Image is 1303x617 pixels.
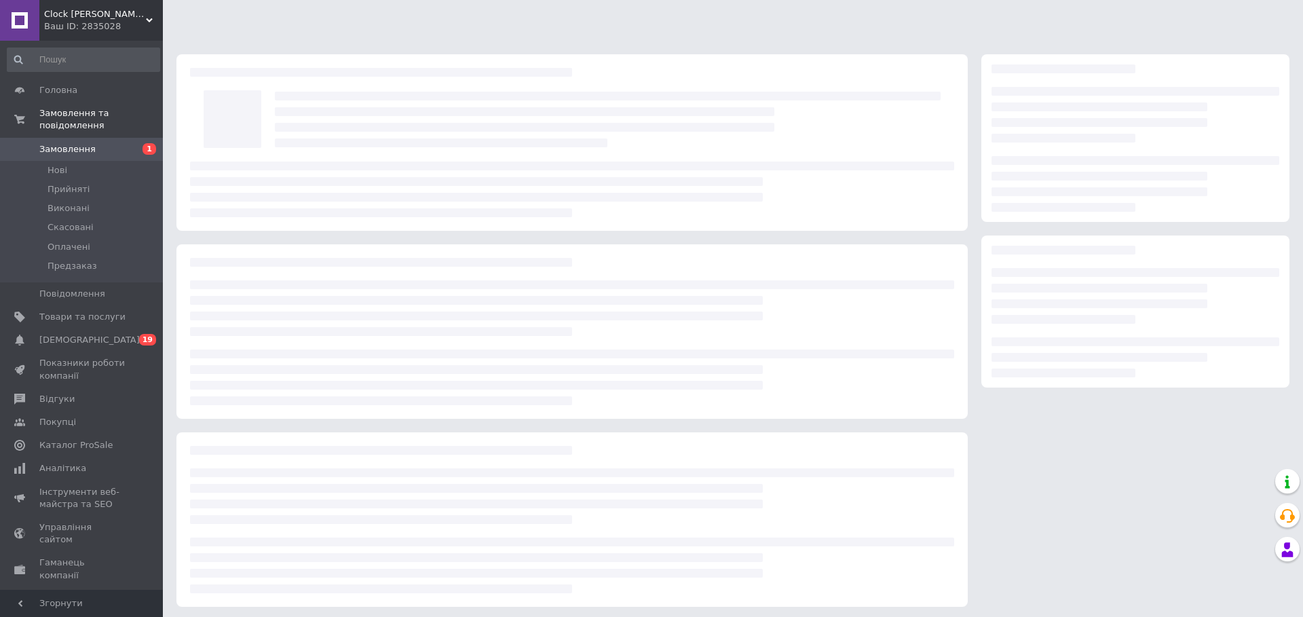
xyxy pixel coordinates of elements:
[39,486,126,510] span: Інструменти веб-майстра та SEO
[39,439,113,451] span: Каталог ProSale
[139,334,156,345] span: 19
[39,416,76,428] span: Покупці
[44,8,146,20] span: Clock Hause - Інтернет магазин якісних аксесуар
[48,164,67,176] span: Нові
[39,143,96,155] span: Замовлення
[143,143,156,155] span: 1
[39,288,105,300] span: Повідомлення
[48,202,90,214] span: Виконані
[39,462,86,474] span: Аналітика
[48,183,90,195] span: Прийняті
[39,557,126,581] span: Гаманець компанії
[48,221,94,233] span: Скасовані
[39,311,126,323] span: Товари та послуги
[48,260,97,272] span: Предзаказ
[44,20,163,33] div: Ваш ID: 2835028
[39,334,140,346] span: [DEMOGRAPHIC_DATA]
[39,521,126,546] span: Управління сайтом
[39,107,163,132] span: Замовлення та повідомлення
[39,357,126,381] span: Показники роботи компанії
[39,84,77,96] span: Головна
[7,48,160,72] input: Пошук
[39,393,75,405] span: Відгуки
[48,241,90,253] span: Оплачені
